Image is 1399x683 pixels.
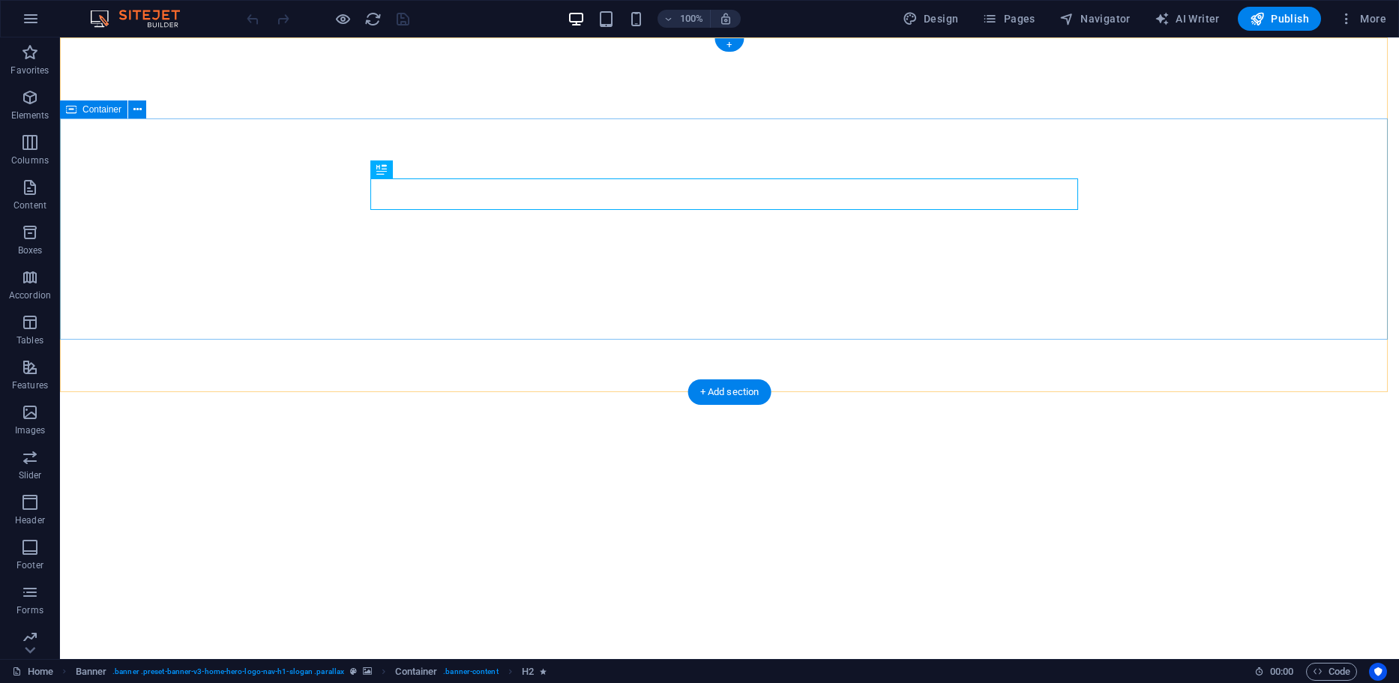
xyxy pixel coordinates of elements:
[719,12,732,25] i: On resize automatically adjust zoom level to fit chosen device.
[1270,663,1293,681] span: 00 00
[680,10,704,28] h6: 100%
[540,667,547,676] i: Element contains an animation
[903,11,959,26] span: Design
[1254,663,1294,681] h6: Session time
[16,559,43,571] p: Footer
[1155,11,1220,26] span: AI Writer
[9,289,51,301] p: Accordion
[11,154,49,166] p: Columns
[1333,7,1392,31] button: More
[12,379,48,391] p: Features
[19,469,42,481] p: Slider
[1306,663,1357,681] button: Code
[897,7,965,31] div: Design (Ctrl+Alt+Y)
[982,11,1035,26] span: Pages
[15,424,46,436] p: Images
[688,379,771,405] div: + Add section
[714,38,744,52] div: +
[18,244,43,256] p: Boxes
[1250,11,1309,26] span: Publish
[1313,663,1350,681] span: Code
[16,604,43,616] p: Forms
[364,10,382,28] button: reload
[12,663,53,681] a: Click to cancel selection. Double-click to open Pages
[364,10,382,28] i: Reload page
[11,109,49,121] p: Elements
[15,514,45,526] p: Header
[350,667,357,676] i: This element is a customizable preset
[443,663,498,681] span: . banner-content
[76,663,107,681] span: Click to select. Double-click to edit
[76,663,547,681] nav: breadcrumb
[13,199,46,211] p: Content
[1238,7,1321,31] button: Publish
[1053,7,1137,31] button: Navigator
[334,10,352,28] button: Click here to leave preview mode and continue editing
[1059,11,1131,26] span: Navigator
[1369,663,1387,681] button: Usercentrics
[86,10,199,28] img: Editor Logo
[395,663,437,681] span: Click to select. Double-click to edit
[1281,666,1283,677] span: :
[10,64,49,76] p: Favorites
[363,667,372,676] i: This element contains a background
[1149,7,1226,31] button: AI Writer
[976,7,1041,31] button: Pages
[82,105,121,114] span: Container
[522,663,534,681] span: Click to select. Double-click to edit
[658,10,711,28] button: 100%
[1339,11,1386,26] span: More
[16,334,43,346] p: Tables
[897,7,965,31] button: Design
[112,663,344,681] span: . banner .preset-banner-v3-home-hero-logo-nav-h1-slogan .parallax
